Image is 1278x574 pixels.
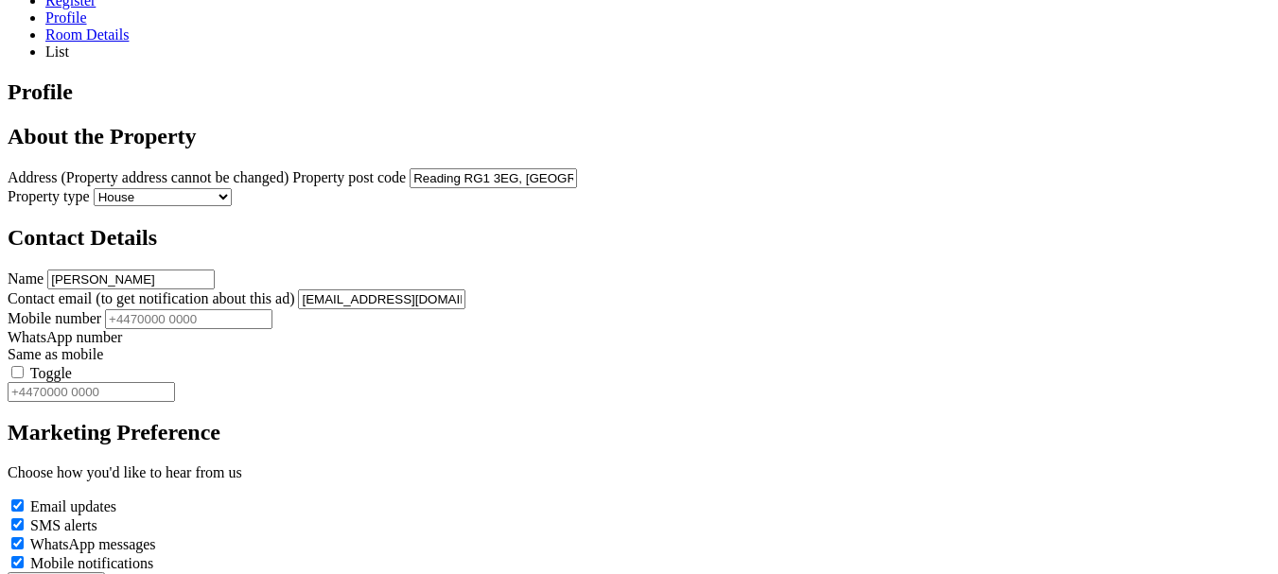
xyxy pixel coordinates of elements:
span: (Property address cannot be changed) [61,169,289,185]
label: Email updates [30,498,116,514]
input: your.name@roomforrent.rent [298,289,465,309]
input: +4470000 0000 [8,382,175,402]
span: Room Details [45,26,129,43]
label: Property type [8,188,90,204]
span: List [45,43,69,60]
h1: Profile [8,79,1270,105]
a: Profile [45,9,1270,26]
label: Name [8,270,44,287]
h2: About the Property [8,124,1270,149]
label: Same as mobile [8,346,103,362]
label: Address [8,169,57,185]
p: Choose how you'd like to hear from us [8,464,1270,481]
label: Mobile notifications [30,555,153,571]
input: UK Postcode to find the address [410,168,577,188]
span: (to get notification about this ad) [96,290,294,306]
input: +4470000 0000 [105,309,272,329]
h2: Contact Details [8,225,1270,251]
a: Room Details [45,26,1270,43]
label: WhatsApp number [8,329,122,345]
label: Toggle [30,365,72,381]
label: Mobile number [8,310,101,326]
span: Profile [45,9,87,26]
input: e.g. john_deo [47,270,215,289]
label: Property post code [292,169,406,185]
label: SMS alerts [30,517,97,533]
h2: Marketing Preference [8,420,1270,445]
label: Contact email [8,290,92,306]
label: WhatsApp messages [30,536,156,552]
